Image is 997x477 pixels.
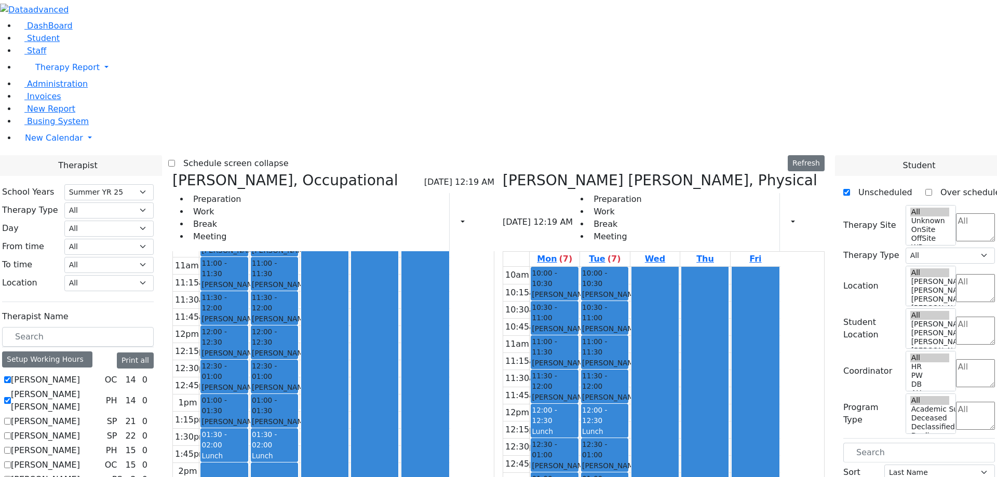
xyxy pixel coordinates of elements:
div: 11:30am [503,372,545,385]
label: School Years [2,186,54,198]
option: OnSite [910,225,950,234]
div: 12:30pm [503,441,545,453]
div: [PERSON_NAME] [582,358,627,379]
span: 12:30 - 01:00 [532,439,577,460]
span: 12:00 - 12:30 [252,326,297,348]
div: [PERSON_NAME] [252,382,297,403]
label: Unscheduled [850,184,912,201]
label: [PERSON_NAME] [PERSON_NAME] [11,388,102,413]
div: [PERSON_NAME] [201,348,247,369]
div: Lunch [532,426,577,437]
span: 01:00 - 01:30 [201,395,247,416]
div: Lunch [252,451,297,461]
span: 11:00 - 11:30 [201,258,247,279]
option: PW [910,371,950,380]
div: SP [103,430,122,442]
span: 11:00 - 11:30 [252,258,297,279]
div: 0 [140,415,150,428]
span: 11:30 - 12:00 [201,292,247,314]
li: Preparation [189,193,241,206]
label: [PERSON_NAME] [11,430,80,442]
textarea: Search [956,213,995,241]
a: August 11, 2025 [535,252,574,266]
span: DashBoard [27,21,73,31]
option: All [910,311,950,320]
div: [PERSON_NAME] [201,279,247,301]
div: [PERSON_NAME] [201,416,247,438]
div: 11:45am [173,311,214,323]
option: [PERSON_NAME] 5 [910,277,950,286]
label: (7) [559,253,573,265]
li: Meeting [189,230,241,243]
option: Deceased [910,414,950,423]
div: Setup [479,213,484,231]
input: Search [843,443,995,462]
option: HR [910,362,950,371]
input: Search [2,327,154,347]
span: [DATE] 12:19 AM [503,216,573,228]
div: 0 [140,394,150,407]
option: Academic Support [910,405,950,414]
option: WP [910,243,950,252]
label: Schedule screen collapse [175,155,289,172]
label: [PERSON_NAME] [11,444,80,457]
div: PH [102,444,122,457]
span: 01:30 - 02:00 [201,430,226,449]
div: [PERSON_NAME] [252,314,297,335]
span: 01:30 - 02:00 [252,430,277,449]
a: Administration [17,79,88,89]
label: Location [2,277,37,289]
span: 01:00 - 01:30 [252,395,297,416]
div: Setup Working Hours [2,351,92,367]
div: [PERSON_NAME] [582,392,627,413]
button: Print all [117,352,154,369]
span: 11:30 - 12:00 [582,371,627,392]
a: Invoices [17,91,61,101]
li: Break [589,218,641,230]
label: Program Type [843,401,899,426]
div: Delete [818,214,825,230]
button: Refresh [788,155,825,171]
div: PH [102,394,122,407]
div: 14 [123,374,138,386]
label: Student Location [843,316,899,341]
option: All [910,396,950,405]
div: 10am [503,269,531,281]
span: 12:00 - 12:30 [201,326,247,348]
label: [PERSON_NAME] [11,459,80,471]
option: AH [910,389,950,398]
div: 12:45pm [503,458,545,470]
div: 0 [140,444,150,457]
span: 12:30 - 01:00 [582,439,627,460]
label: (7) [608,253,621,265]
textarea: Search [956,359,995,387]
div: [PERSON_NAME] [252,348,297,369]
span: Therapy Report [35,62,100,72]
span: Student [27,33,60,43]
a: Busing System [17,116,89,126]
div: 11:30am [173,294,214,306]
div: [PERSON_NAME] [201,245,247,266]
span: Invoices [27,91,61,101]
a: August 12, 2025 [587,252,623,266]
a: August 15, 2025 [747,252,763,266]
span: 11:00 - 11:30 [532,336,577,358]
div: OC [101,459,122,471]
div: 10:30am [503,304,545,316]
a: Therapy Report [17,57,997,78]
label: [PERSON_NAME] [11,374,80,386]
label: Therapy Type [843,249,899,262]
label: [PERSON_NAME] [11,415,80,428]
div: 22 [123,430,138,442]
div: 1:30pm [173,431,209,443]
option: All [910,208,950,216]
span: Staff [27,46,46,56]
div: 1pm [177,397,199,409]
option: [PERSON_NAME] 2 [910,346,950,355]
div: 11:15am [173,277,214,289]
div: 14 [123,394,138,407]
li: Preparation [589,193,641,206]
a: August 13, 2025 [643,252,667,266]
span: 10:00 - 10:30 [582,268,627,289]
option: [PERSON_NAME] 3 [910,295,950,304]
